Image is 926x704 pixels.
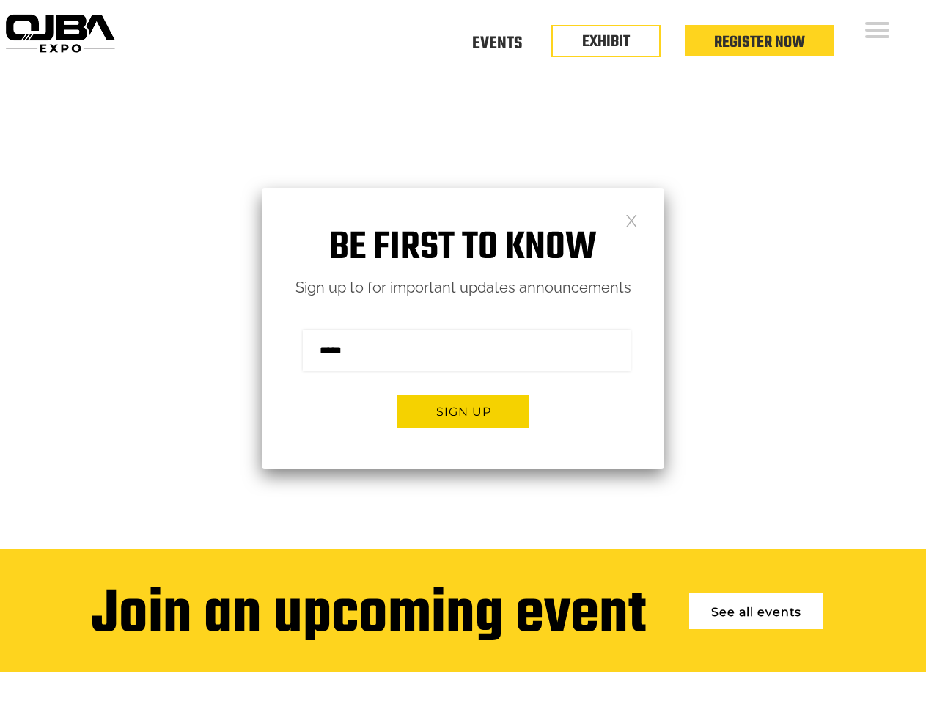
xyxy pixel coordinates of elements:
a: Register Now [714,30,805,55]
p: Sign up to for important updates announcements [262,275,664,301]
button: Sign up [397,395,529,428]
a: See all events [689,593,823,629]
div: Join an upcoming event [92,582,646,650]
a: Close [625,213,638,226]
a: EXHIBIT [582,29,630,54]
h1: Be first to know [262,225,664,271]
